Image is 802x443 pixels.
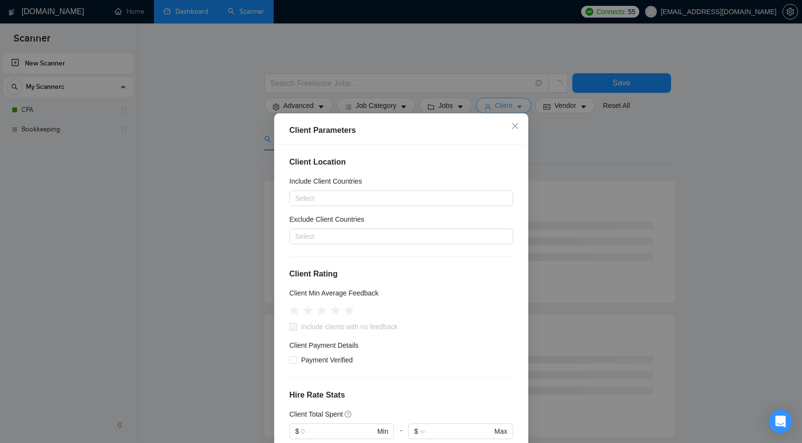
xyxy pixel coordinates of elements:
[289,125,513,136] div: Client Parameters
[289,409,343,420] h5: Client Total Spent
[344,305,354,315] span: star
[289,268,513,280] h4: Client Rating
[301,426,375,437] input: 0
[289,176,362,187] h5: Include Client Countries
[297,355,357,365] span: Payment Verified
[297,321,402,332] span: Include clients with no feedback
[289,389,513,401] h4: Hire Rate Stats
[289,340,359,351] h4: Client Payment Details
[289,305,299,315] span: star
[330,305,340,315] span: star
[295,426,299,437] span: $
[769,410,792,433] div: Open Intercom Messenger
[289,214,364,225] h5: Exclude Client Countries
[511,122,519,130] span: close
[502,113,528,140] button: Close
[377,426,388,437] span: Min
[414,426,418,437] span: $
[303,305,313,315] span: star
[317,305,326,315] span: star
[420,426,492,437] input: ∞
[289,288,379,298] h5: Client Min Average Feedback
[494,426,507,437] span: Max
[289,156,513,168] h4: Client Location
[345,410,352,418] span: question-circle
